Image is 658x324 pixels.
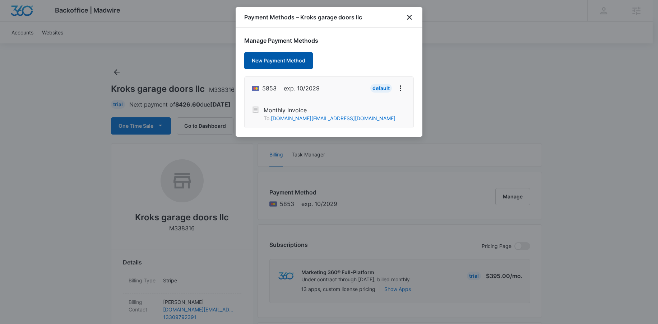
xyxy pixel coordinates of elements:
div: Default [370,84,392,93]
a: [DOMAIN_NAME][EMAIL_ADDRESS][DOMAIN_NAME] [271,115,395,121]
h1: Manage Payment Methods [244,36,414,45]
button: View More [395,83,406,94]
span: Mastercard ending with [262,84,277,93]
h1: Payment Methods – Kroks garage doors llc [244,13,362,22]
p: Monthly Invoice [264,106,395,114]
button: New Payment Method [244,52,313,69]
p: To: [264,114,395,122]
button: close [405,13,414,22]
span: exp. 10/2029 [284,84,320,93]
